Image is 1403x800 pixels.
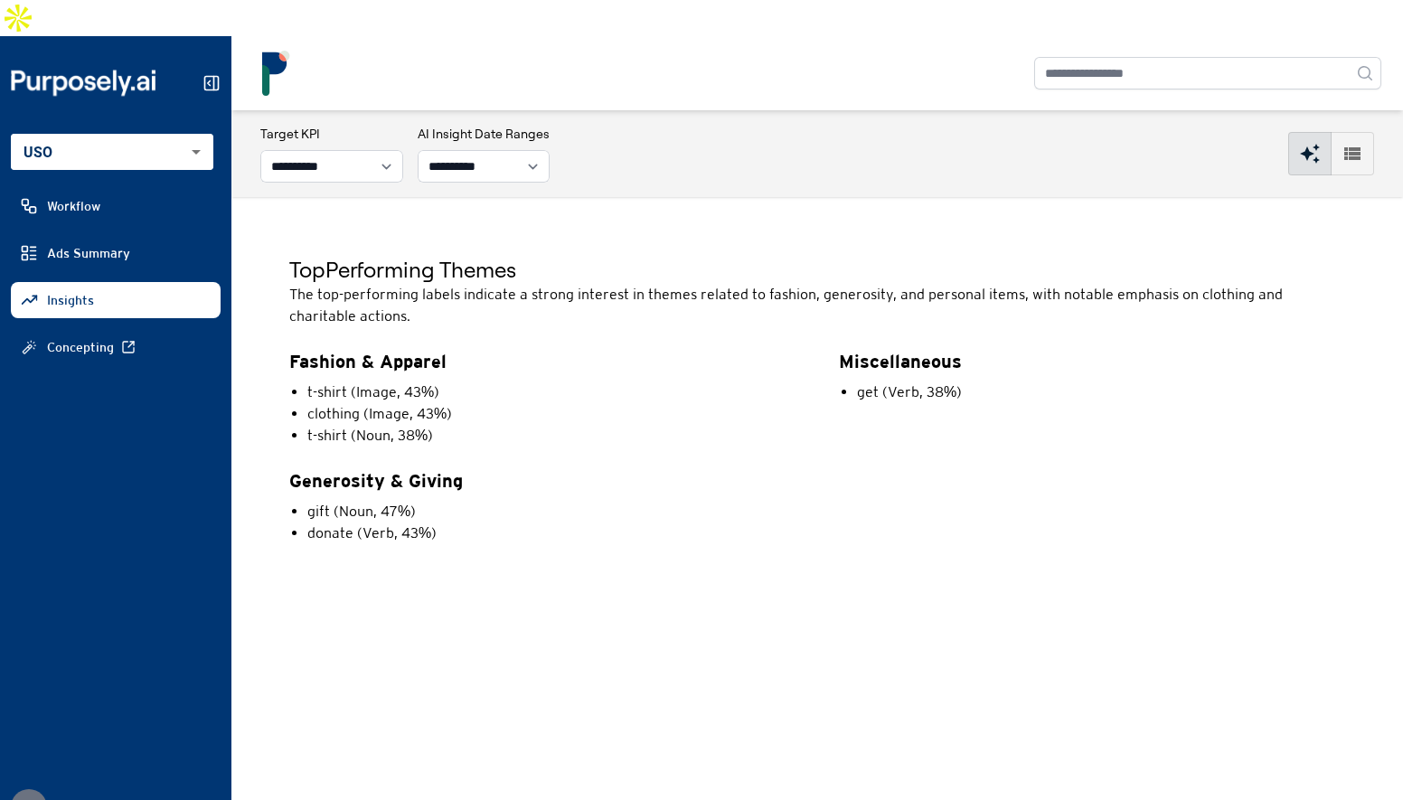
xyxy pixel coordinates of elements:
li: clothing (Image, 43%) [307,403,796,425]
span: Concepting [47,338,114,356]
a: Concepting [11,329,221,365]
span: Ads Summary [47,244,130,262]
li: donate (Verb, 43%) [307,522,796,544]
a: Ads Summary [11,235,221,271]
li: t-shirt (Noun, 38%) [307,425,796,447]
p: The top-performing labels indicate a strong interest in themes related to fashion, generosity, an... [289,284,1345,327]
li: get (Verb, 38%) [857,381,1345,403]
li: gift (Noun, 47%) [307,501,796,522]
h3: AI Insight Date Ranges [418,125,550,143]
div: USO [11,134,213,170]
strong: Generosity & Giving [289,470,463,491]
a: Workflow [11,188,221,224]
h3: Target KPI [260,125,403,143]
span: Workflow [47,197,100,215]
strong: Miscellaneous [839,351,962,372]
strong: Fashion & Apparel [289,351,447,372]
li: t-shirt (Image, 43%) [307,381,796,403]
h5: Top Performing Themes [289,255,1345,284]
img: logo [253,51,298,96]
span: Insights [47,291,94,309]
a: Insights [11,282,221,318]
